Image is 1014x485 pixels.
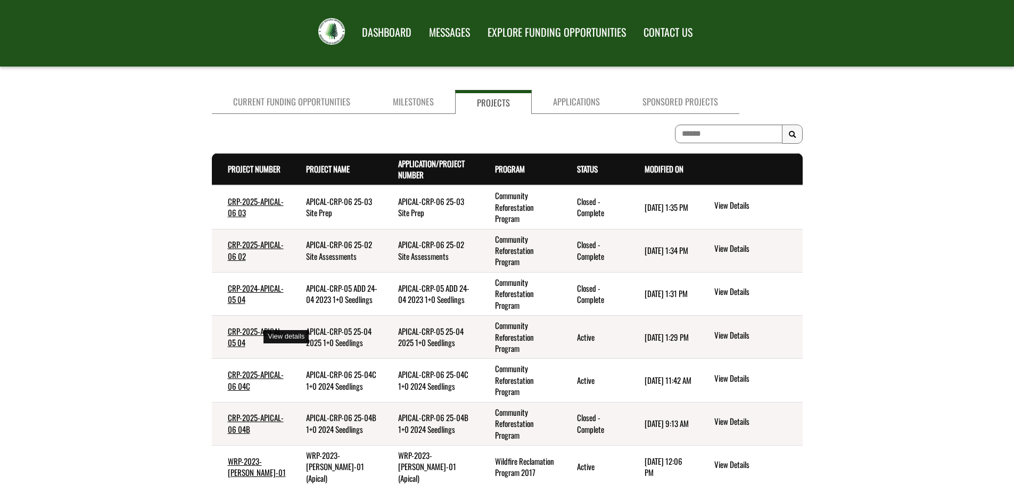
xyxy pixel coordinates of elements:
[398,158,465,180] a: Application/Project Number
[629,185,697,229] td: 7/23/2025 1:35 PM
[479,402,561,445] td: Community Reforestation Program
[675,125,782,143] input: To search on partial text, use the asterisk (*) wildcard character.
[382,316,479,359] td: APICAL-CRP-05 25-04 2025 1+0 Seedlings
[290,402,382,445] td: APICAL-CRP-06 25-04B 1+0 2024 Seedlings
[228,368,284,391] a: CRP-2025-APICAL-06 04C
[479,185,561,229] td: Community Reforestation Program
[697,153,802,185] th: Actions
[645,455,682,478] time: [DATE] 12:06 PM
[714,459,798,472] a: View details
[290,229,382,272] td: APICAL-CRP-06 25-02 Site Assessments
[561,185,629,229] td: Closed - Complete
[697,402,802,445] td: action menu
[290,359,382,402] td: APICAL-CRP-06 25-04C 1+0 2024 Seedlings
[382,272,479,315] td: APICAL-CRP-05 ADD 24-04 2023 1+0 Seedlings
[636,19,700,46] a: CONTACT US
[645,163,683,175] a: Modified On
[629,402,697,445] td: 3/27/2025 9:13 AM
[382,185,479,229] td: APICAL-CRP-06 25-03 Site Prep
[495,163,525,175] a: Program
[480,19,634,46] a: EXPLORE FUNDING OPPORTUNITIES
[479,316,561,359] td: Community Reforestation Program
[318,18,345,45] img: FRIAA Submissions Portal
[645,287,688,299] time: [DATE] 1:31 PM
[697,272,802,315] td: action menu
[714,416,798,429] a: View details
[212,316,290,359] td: CRP-2025-APICAL-05 04
[212,229,290,272] td: CRP-2025-APICAL-06 02
[228,195,284,218] a: CRP-2025-APICAL-06 03
[212,359,290,402] td: CRP-2025-APICAL-06 04C
[290,316,382,359] td: APICAL-CRP-05 25-04 2025 1+0 Seedlings
[697,359,802,402] td: action menu
[714,200,798,212] a: View details
[228,455,286,478] a: WRP-2023-[PERSON_NAME]-01
[290,185,382,229] td: APICAL-CRP-06 25-03 Site Prep
[645,374,691,386] time: [DATE] 11:42 AM
[212,272,290,315] td: CRP-2024-APICAL-05 04
[455,90,532,114] a: Projects
[621,90,739,114] a: Sponsored Projects
[228,163,281,175] a: Project Number
[382,229,479,272] td: APICAL-CRP-06 25-02 Site Assessments
[228,282,284,305] a: CRP-2024-APICAL-05 04
[645,417,689,429] time: [DATE] 9:13 AM
[306,163,350,175] a: Project Name
[782,125,803,144] button: Search Results
[561,229,629,272] td: Closed - Complete
[228,239,284,261] a: CRP-2025-APICAL-06 02
[714,243,798,256] a: View details
[561,272,629,315] td: Closed - Complete
[645,244,688,256] time: [DATE] 1:34 PM
[645,201,688,213] time: [DATE] 1:35 PM
[561,316,629,359] td: Active
[212,185,290,229] td: CRP-2025-APICAL-06 03
[372,90,455,114] a: Milestones
[645,331,689,343] time: [DATE] 1:29 PM
[697,185,802,229] td: action menu
[697,316,802,359] td: action menu
[263,330,309,343] div: View details
[629,272,697,315] td: 5/26/2025 1:31 PM
[421,19,478,46] a: MESSAGES
[354,19,419,46] a: DASHBOARD
[212,90,372,114] a: Current Funding Opportunities
[714,373,798,385] a: View details
[697,229,802,272] td: action menu
[228,412,284,434] a: CRP-2025-APICAL-06 04B
[629,316,697,359] td: 5/26/2025 1:29 PM
[479,272,561,315] td: Community Reforestation Program
[561,402,629,445] td: Closed - Complete
[714,286,798,299] a: View details
[290,272,382,315] td: APICAL-CRP-05 ADD 24-04 2023 1+0 Seedlings
[212,402,290,445] td: CRP-2025-APICAL-06 04B
[577,163,598,175] a: Status
[629,359,697,402] td: 4/2/2025 11:42 AM
[228,325,284,348] a: CRP-2025-APICAL-05 04
[561,359,629,402] td: Active
[479,359,561,402] td: Community Reforestation Program
[382,402,479,445] td: APICAL-CRP-06 25-04B 1+0 2024 Seedlings
[629,229,697,272] td: 7/23/2025 1:34 PM
[352,16,700,46] nav: Main Navigation
[382,359,479,402] td: APICAL-CRP-06 25-04C 1+0 2024 Seedlings
[479,229,561,272] td: Community Reforestation Program
[714,330,798,342] a: View details
[532,90,621,114] a: Applications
